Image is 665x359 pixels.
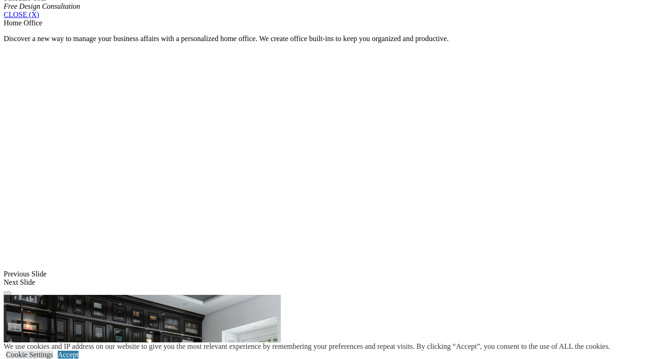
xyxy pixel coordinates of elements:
a: Accept [58,351,79,359]
div: We use cookies and IP address on our website to give you the most relevant experience by remember... [4,342,610,351]
span: Home Office [4,19,42,27]
button: Click here to pause slide show [4,292,11,294]
em: Free Design Consultation [4,2,80,10]
a: CLOSE (X) [4,11,39,18]
p: Discover a new way to manage your business affairs with a personalized home office. We create off... [4,35,661,43]
div: Next Slide [4,278,661,287]
div: Previous Slide [4,270,661,278]
a: Cookie Settings [6,351,53,359]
